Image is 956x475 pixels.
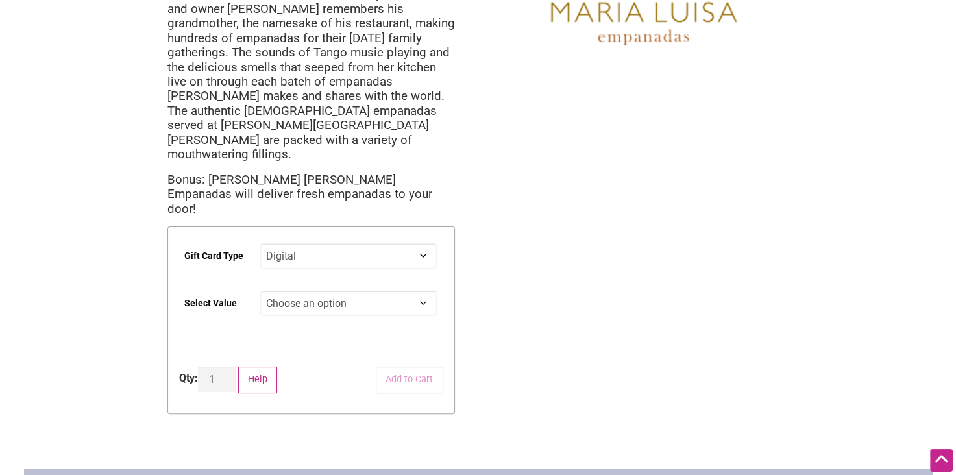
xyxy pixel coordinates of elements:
input: Product quantity [198,367,236,392]
button: Add to Cart [376,367,443,393]
div: Qty: [179,371,198,386]
p: Bonus: [PERSON_NAME] [PERSON_NAME] Empanadas will deliver fresh empanadas to your door! [167,173,455,216]
button: Help [238,367,278,393]
label: Select Value [184,289,237,318]
label: Gift Card Type [184,241,243,271]
div: Scroll Back to Top [930,449,953,472]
